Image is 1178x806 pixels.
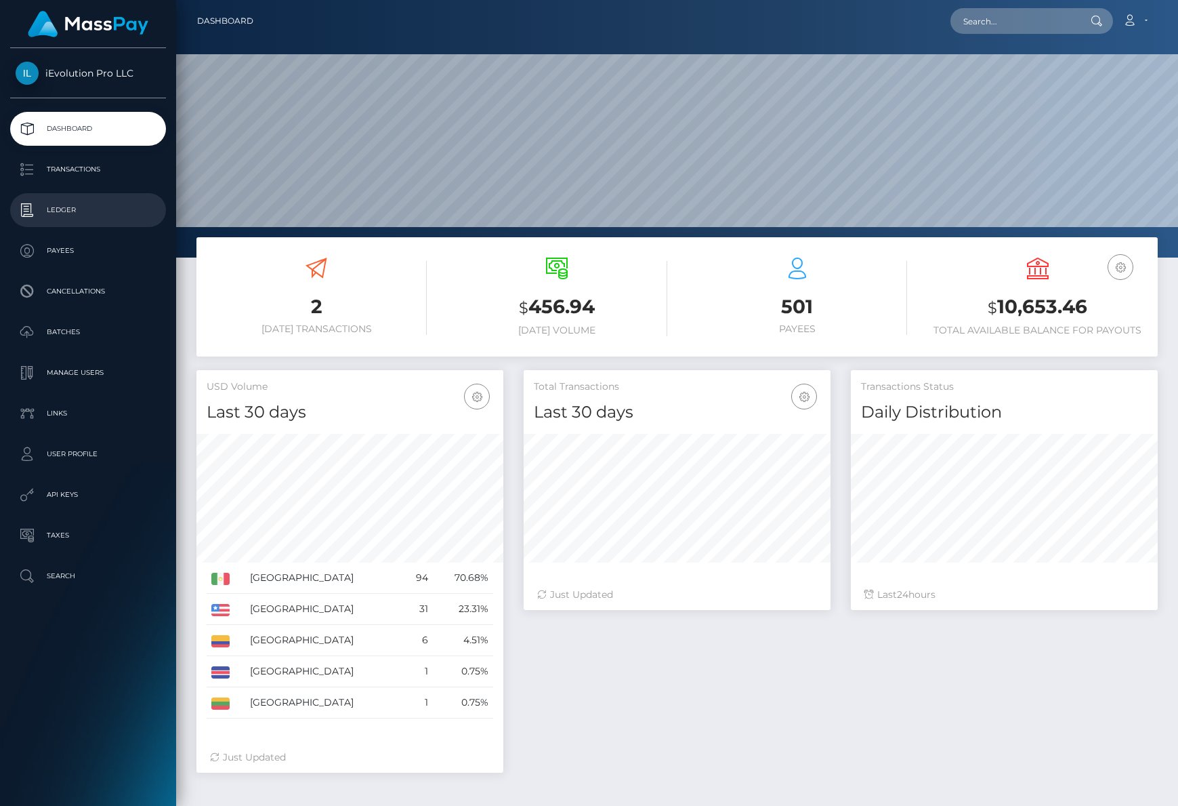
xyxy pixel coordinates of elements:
h6: Payees [688,323,908,335]
div: Just Updated [537,588,817,602]
a: Links [10,397,166,430]
p: Taxes [16,525,161,546]
p: Dashboard [16,119,161,139]
div: Last hours [864,588,1144,602]
a: Ledger [10,193,166,227]
h3: 501 [688,294,908,320]
td: 0.75% [433,687,493,719]
img: MassPay Logo [28,11,148,37]
a: Transactions [10,153,166,186]
h3: 10,653.46 [927,294,1148,321]
p: User Profile [16,444,161,464]
p: Payees [16,241,161,261]
a: API Keys [10,478,166,512]
img: MX.png [211,573,230,585]
img: LT.png [211,698,230,710]
small: $ [988,298,997,317]
p: Transactions [16,159,161,180]
p: Manage Users [16,363,161,383]
h6: [DATE] Transactions [207,323,427,335]
h5: Transactions Status [861,380,1148,394]
td: 6 [402,625,433,656]
p: Batches [16,322,161,342]
h6: Total Available Balance for Payouts [927,325,1148,336]
h3: 456.94 [447,294,667,321]
input: Search... [950,8,1078,34]
a: Dashboard [10,112,166,146]
div: Just Updated [210,750,490,765]
h5: Total Transactions [534,380,820,394]
td: [GEOGRAPHIC_DATA] [245,594,402,625]
img: iEvolution Pro LLC [16,62,39,85]
p: Cancellations [16,281,161,302]
a: User Profile [10,437,166,471]
td: 70.68% [433,563,493,594]
img: CR.png [211,666,230,679]
img: US.png [211,604,230,616]
h4: Last 30 days [534,401,820,424]
a: Cancellations [10,275,166,308]
td: 0.75% [433,656,493,687]
a: Taxes [10,519,166,552]
a: Payees [10,234,166,268]
p: Ledger [16,200,161,220]
p: API Keys [16,485,161,505]
img: CO.png [211,635,230,647]
span: 24 [897,588,908,601]
h4: Daily Distribution [861,401,1148,424]
td: 1 [402,656,433,687]
td: 1 [402,687,433,719]
a: Search [10,559,166,593]
small: $ [519,298,528,317]
td: 94 [402,563,433,594]
p: Search [16,566,161,586]
a: Manage Users [10,356,166,390]
td: [GEOGRAPHIC_DATA] [245,687,402,719]
h3: 2 [207,294,427,320]
span: iEvolution Pro LLC [10,67,166,79]
td: 31 [402,594,433,625]
td: [GEOGRAPHIC_DATA] [245,656,402,687]
a: Dashboard [197,7,253,35]
td: [GEOGRAPHIC_DATA] [245,563,402,594]
h4: Last 30 days [207,401,493,424]
td: 23.31% [433,594,493,625]
h5: USD Volume [207,380,493,394]
h6: [DATE] Volume [447,325,667,336]
td: 4.51% [433,625,493,656]
p: Links [16,403,161,424]
a: Batches [10,315,166,349]
td: [GEOGRAPHIC_DATA] [245,625,402,656]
